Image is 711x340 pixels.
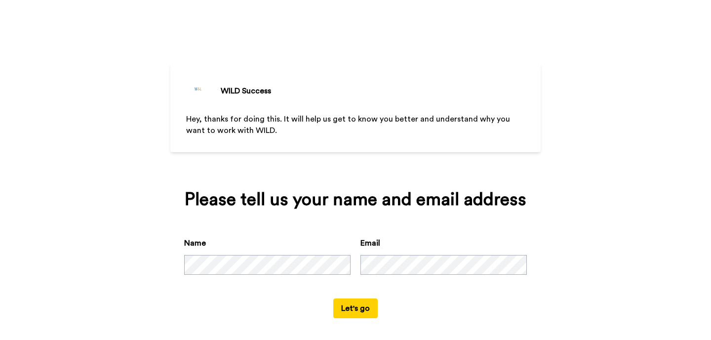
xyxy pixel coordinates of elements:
[360,237,380,249] label: Email
[186,115,512,134] span: Hey, thanks for doing this. It will help us get to know you better and understand why you want to...
[184,237,206,249] label: Name
[184,190,527,210] div: Please tell us your name and email address
[333,298,378,318] button: Let's go
[221,85,271,97] div: WILD Success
